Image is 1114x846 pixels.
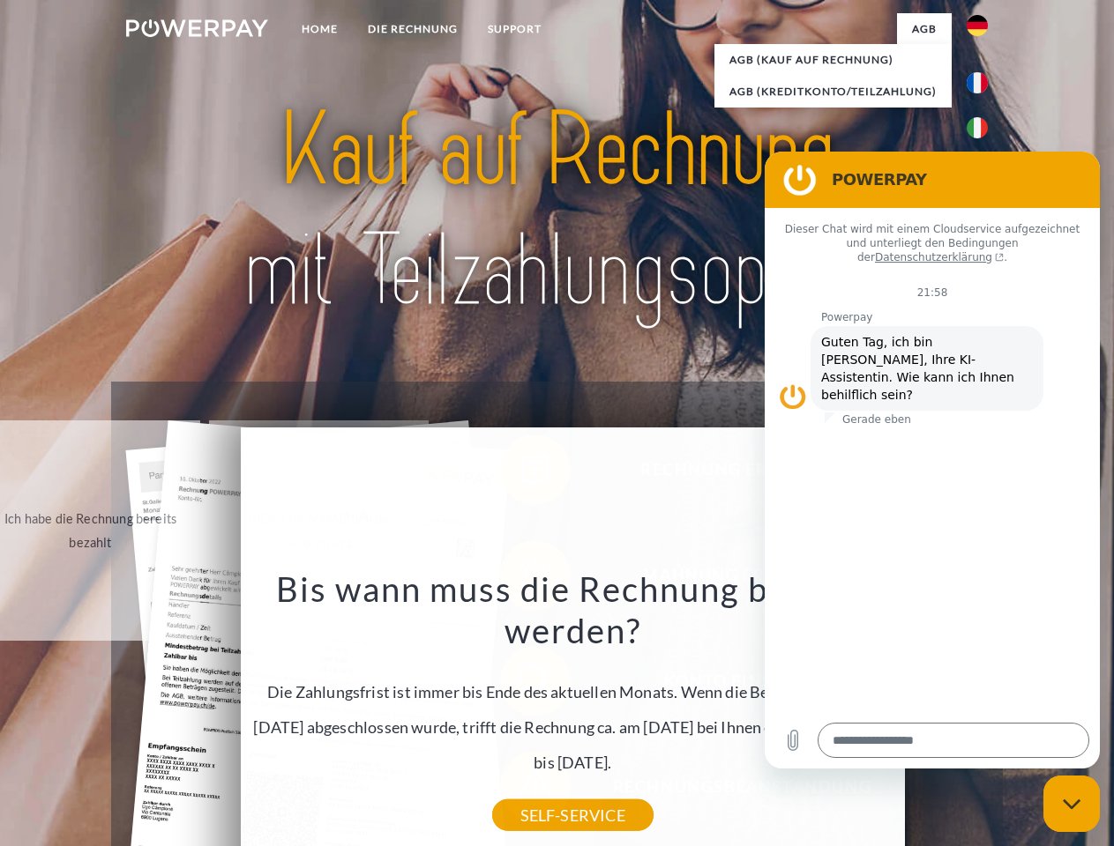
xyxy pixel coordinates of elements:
div: Die Zahlungsfrist ist immer bis Ende des aktuellen Monats. Wenn die Bestellung z.B. am [DATE] abg... [250,568,894,815]
a: agb [897,13,952,45]
a: AGB (Kreditkonto/Teilzahlung) [714,76,952,108]
a: AGB (Kauf auf Rechnung) [714,44,952,76]
img: de [967,15,988,36]
img: title-powerpay_de.svg [168,85,946,338]
iframe: Schaltfläche zum Öffnen des Messaging-Fensters; Konversation läuft [1043,775,1100,832]
h3: Bis wann muss die Rechnung bezahlt werden? [250,568,894,652]
img: logo-powerpay-white.svg [126,19,268,37]
img: it [967,117,988,138]
img: fr [967,72,988,93]
iframe: Messaging-Fenster [765,152,1100,768]
a: SUPPORT [473,13,557,45]
a: DIE RECHNUNG [353,13,473,45]
a: SELF-SERVICE [492,799,654,831]
a: Home [287,13,353,45]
